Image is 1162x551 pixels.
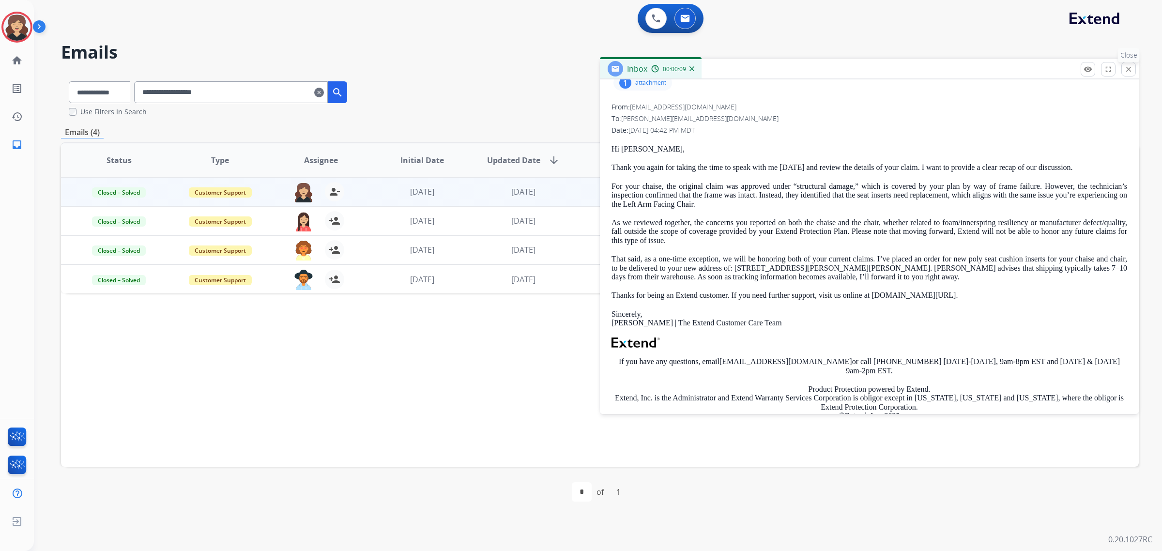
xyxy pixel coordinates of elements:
p: 0.20.1027RC [1108,534,1152,545]
mat-icon: person_remove [329,186,340,198]
span: Closed – Solved [92,187,146,198]
p: If you have any questions, email or call [PHONE_NUMBER] [DATE]-[DATE], 9am-8pm EST and [DATE] & [... [612,357,1127,375]
span: [DATE] 04:42 PM MDT [628,125,695,135]
span: [DATE] [410,245,434,255]
img: agent-avatar [294,240,313,260]
span: Closed – Solved [92,275,146,285]
p: Emails (4) [61,126,104,138]
button: Close [1121,62,1136,77]
mat-icon: inbox [11,139,23,151]
img: avatar [3,14,31,41]
span: Customer Support [189,216,252,227]
span: [DATE] [511,274,535,285]
mat-icon: home [11,55,23,66]
mat-icon: fullscreen [1104,65,1113,74]
span: 00:00:09 [663,65,686,73]
span: [DATE] [410,215,434,226]
span: [DATE] [410,186,434,197]
span: Closed – Solved [92,245,146,256]
span: Type [211,154,229,166]
img: Extend Logo [612,337,660,348]
p: Thank you again for taking the time to speak with me [DATE] and review the details of your claim.... [612,163,1127,172]
mat-icon: person_add [329,215,340,227]
span: [EMAIL_ADDRESS][DOMAIN_NAME] [630,102,736,111]
mat-icon: search [332,87,343,98]
span: [DATE] [511,186,535,197]
p: attachment [635,79,666,87]
span: [DATE] [511,215,535,226]
span: Inbox [627,63,647,74]
p: Thanks for being an Extend customer. If you need further support, visit us online at [DOMAIN_NAME... [612,291,1127,300]
p: As we reviewed together, the concerns you reported on both the chaise and the chair, whether rela... [612,218,1127,245]
span: Status [107,154,132,166]
span: Assignee [304,154,338,166]
mat-icon: person_add [329,274,340,285]
p: For your chaise, the original claim was approved under “structural damage,” which is covered by y... [612,182,1127,209]
span: Customer Support [189,187,252,198]
div: From: [612,102,1127,112]
mat-icon: history [11,111,23,122]
p: Close [1118,48,1140,62]
span: [DATE] [410,274,434,285]
mat-icon: remove_red_eye [1084,65,1092,74]
div: of [596,486,604,498]
h2: Emails [61,43,1139,62]
div: To: [612,114,1127,123]
label: Use Filters In Search [80,107,147,117]
span: Updated Date [487,154,540,166]
p: Sincerely, [PERSON_NAME] | The Extend Customer Care Team [612,310,1127,328]
p: That said, as a one-time exception, we will be honoring both of your current claims. I’ve placed ... [612,255,1127,281]
mat-icon: clear [314,87,324,98]
p: Hi [PERSON_NAME], [612,145,1127,153]
span: [PERSON_NAME][EMAIL_ADDRESS][DOMAIN_NAME] [621,114,779,123]
img: agent-avatar [294,211,313,231]
span: Closed – Solved [92,216,146,227]
span: Customer Support [189,245,252,256]
img: agent-avatar [294,270,313,290]
mat-icon: list_alt [11,83,23,94]
span: Customer Support [189,275,252,285]
mat-icon: close [1124,65,1133,74]
mat-icon: arrow_downward [548,154,560,166]
div: 1 [619,77,631,89]
mat-icon: person_add [329,244,340,256]
span: Initial Date [400,154,444,166]
a: [EMAIL_ADDRESS][DOMAIN_NAME] [719,357,852,366]
div: 1 [609,482,628,502]
div: Date: [612,125,1127,135]
img: agent-avatar [294,182,313,202]
span: [DATE] [511,245,535,255]
p: Product Protection powered by Extend. Extend, Inc. is the Administrator and Extend Warranty Servi... [612,385,1127,429]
